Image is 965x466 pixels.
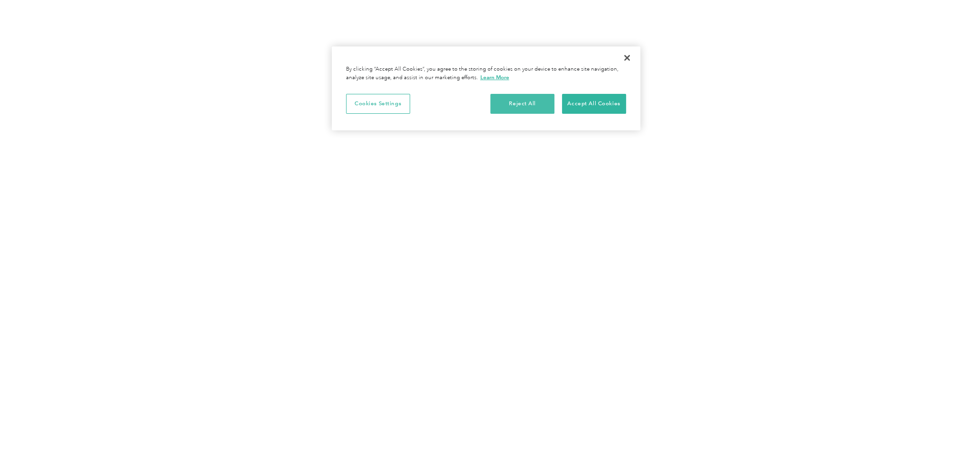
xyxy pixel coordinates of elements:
button: Reject All [490,94,554,114]
button: Cookies Settings [346,94,410,114]
div: Privacy [332,46,640,130]
a: More information about your privacy, opens in a new tab [480,74,509,81]
button: Close [617,47,637,68]
button: Accept All Cookies [562,94,626,114]
div: By clicking “Accept All Cookies”, you agree to the storing of cookies on your device to enhance s... [346,65,626,82]
div: Cookie banner [332,46,640,130]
